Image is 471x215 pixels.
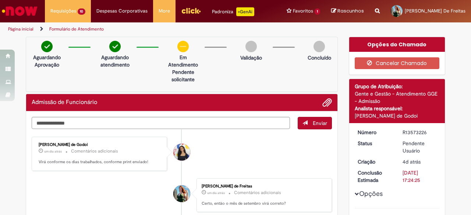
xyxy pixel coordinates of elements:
[29,54,65,68] p: Aguardando Aprovação
[314,41,325,52] img: img-circle-grey.png
[8,26,33,32] a: Página inicial
[322,98,332,107] button: Adicionar anexos
[403,158,437,165] div: 27/09/2025 16:27:43
[177,41,189,52] img: circle-minus.png
[331,8,364,15] a: Rascunhos
[173,144,190,161] div: Ana Santos de Godoi
[39,143,161,147] div: [PERSON_NAME] de Godoi
[212,7,254,16] div: Padroniza
[315,8,320,15] span: 1
[6,22,308,36] ul: Trilhas de página
[355,105,440,112] div: Analista responsável:
[109,41,121,52] img: check-circle-green.png
[234,190,281,196] small: Comentários adicionais
[355,112,440,119] div: [PERSON_NAME] de Godoi
[97,54,133,68] p: Aguardando atendimento
[298,117,332,129] button: Enviar
[352,140,397,147] dt: Status
[71,148,118,154] small: Comentários adicionais
[207,191,225,195] time: 30/09/2025 07:50:11
[245,41,257,52] img: img-circle-grey.png
[403,158,421,165] time: 27/09/2025 16:27:43
[44,149,62,154] span: um dia atrás
[181,5,201,16] img: click_logo_yellow_360x200.png
[355,57,440,69] button: Cancelar Chamado
[39,159,161,165] p: Virá conforme os dias trabalhados, conforme print enviado!
[96,7,148,15] span: Despesas Corporativas
[202,184,324,189] div: [PERSON_NAME] de Freitas
[352,169,397,184] dt: Conclusão Estimada
[349,37,445,52] div: Opções do Chamado
[355,83,440,90] div: Grupo de Atribuição:
[165,68,201,83] p: Pendente solicitante
[78,8,85,15] span: 10
[32,99,97,106] h2: Admissão de Funcionário Histórico de tíquete
[32,117,290,129] textarea: Digite sua mensagem aqui...
[352,129,397,136] dt: Número
[159,7,170,15] span: More
[173,185,190,202] div: Jessica Nadolni de Freitas
[308,54,331,61] p: Concluído
[240,54,262,61] p: Validação
[405,8,465,14] span: [PERSON_NAME] De Freitas
[337,7,364,14] span: Rascunhos
[355,90,440,105] div: Gente e Gestão - Atendimento GGE - Admissão
[202,201,324,207] p: Certo, então o mês de setembro virá correto?
[49,26,104,32] a: Formulário de Atendimento
[41,41,53,52] img: check-circle-green.png
[50,7,76,15] span: Requisições
[403,140,437,154] div: Pendente Usuário
[44,149,62,154] time: 30/09/2025 09:02:13
[403,169,437,184] div: [DATE] 17:24:25
[403,158,421,165] span: 4d atrás
[1,4,39,18] img: ServiceNow
[207,191,225,195] span: um dia atrás
[352,158,397,165] dt: Criação
[403,129,437,136] div: R13573226
[165,54,201,68] p: Em Atendimento
[293,7,313,15] span: Favoritos
[236,7,254,16] p: +GenAi
[313,120,327,126] span: Enviar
